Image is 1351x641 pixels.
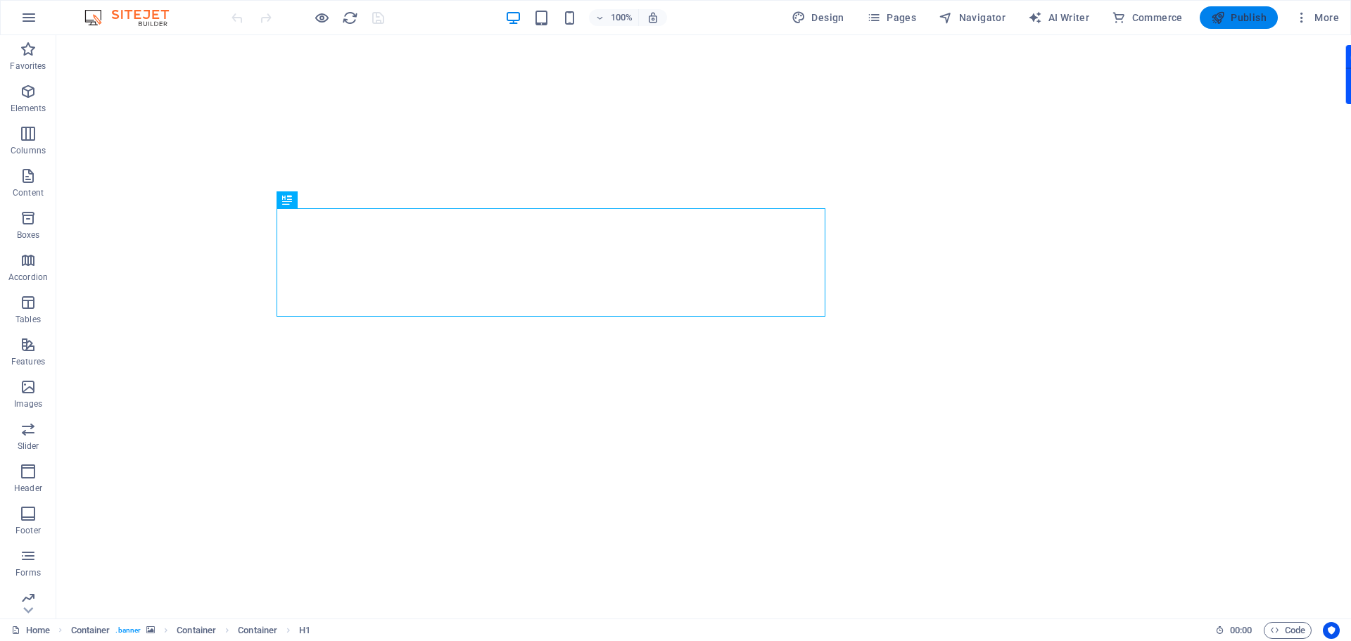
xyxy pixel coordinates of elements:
[1211,11,1267,25] span: Publish
[146,626,155,634] i: This element contains a background
[647,11,659,24] i: On resize automatically adjust zoom level to fit chosen device.
[18,440,39,452] p: Slider
[1264,622,1312,639] button: Code
[71,622,311,639] nav: breadcrumb
[8,272,48,283] p: Accordion
[299,622,310,639] span: Click to select. Double-click to edit
[11,356,45,367] p: Features
[342,10,358,26] i: Reload page
[933,6,1011,29] button: Navigator
[71,622,110,639] span: Click to select. Double-click to edit
[1200,6,1278,29] button: Publish
[15,567,41,578] p: Forms
[14,398,43,410] p: Images
[1240,625,1242,635] span: :
[238,622,277,639] span: Click to select. Double-click to edit
[17,229,40,241] p: Boxes
[115,622,141,639] span: . banner
[861,6,922,29] button: Pages
[589,9,639,26] button: 100%
[867,11,916,25] span: Pages
[81,9,186,26] img: Editor Logo
[1106,6,1188,29] button: Commerce
[1022,6,1095,29] button: AI Writer
[10,61,46,72] p: Favorites
[792,11,844,25] span: Design
[15,314,41,325] p: Tables
[1295,11,1339,25] span: More
[786,6,850,29] div: Design (Ctrl+Alt+Y)
[1230,622,1252,639] span: 00 00
[11,622,50,639] a: Click to cancel selection. Double-click to open Pages
[313,9,330,26] button: Click here to leave preview mode and continue editing
[14,483,42,494] p: Header
[1028,11,1089,25] span: AI Writer
[1289,6,1345,29] button: More
[610,9,633,26] h6: 100%
[1112,11,1183,25] span: Commerce
[11,145,46,156] p: Columns
[786,6,850,29] button: Design
[1215,622,1252,639] h6: Session time
[939,11,1006,25] span: Navigator
[177,622,216,639] span: Click to select. Double-click to edit
[15,525,41,536] p: Footer
[13,187,44,198] p: Content
[341,9,358,26] button: reload
[1323,622,1340,639] button: Usercentrics
[1270,622,1305,639] span: Code
[11,103,46,114] p: Elements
